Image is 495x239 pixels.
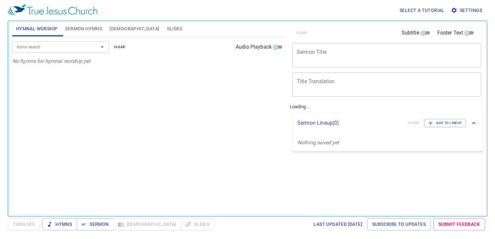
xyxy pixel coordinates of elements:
span: Subtitle [402,29,419,37]
span: Settings [452,6,482,14]
button: Open [98,43,107,52]
span: Add to Lineup [428,120,462,126]
span: [DEMOGRAPHIC_DATA] [110,25,159,33]
button: Settings [450,5,485,16]
button: Select a tutorial [397,5,447,16]
button: clear [110,43,129,51]
div: Loading... [287,18,485,214]
span: Sermon [82,220,109,228]
span: Sermon Hymns [65,25,102,33]
i: Nothing saved yet [297,139,339,146]
a: Last updated [DATE] [311,218,365,230]
span: Audio Playback [236,43,272,51]
span: Slides [167,25,182,33]
span: Last updated [DATE] [314,220,362,228]
span: clear [114,44,125,50]
a: Subscribe to Updates [367,218,431,230]
button: Hymns [43,218,77,230]
button: Sermon [77,218,114,230]
img: True Jesus Church [8,5,97,16]
span: Hymns [48,220,72,228]
span: Hymnal Worship [16,25,58,33]
div: Sermon Lineup(0)clearAdd to Lineup [292,112,483,134]
span: Subscribe to Updates [372,220,426,228]
span: Submit Feedback [438,220,480,228]
span: Select a tutorial [400,6,444,14]
button: Add to Lineup [424,119,466,127]
p: Sermon Lineup ( 0 ) [297,119,403,127]
a: Submit Feedback [433,218,485,230]
span: Footer Text [437,29,463,37]
i: No hymns for hymnal worship yet [12,58,91,64]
